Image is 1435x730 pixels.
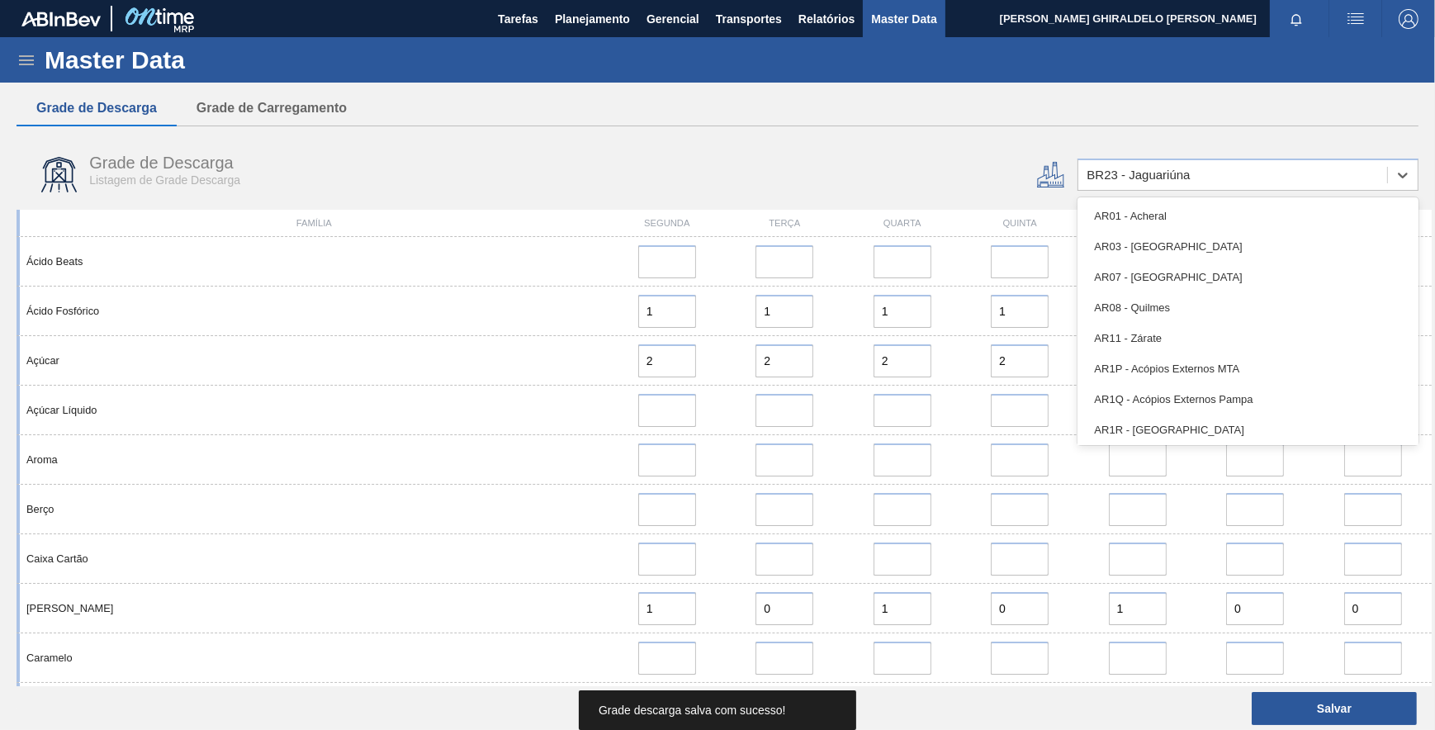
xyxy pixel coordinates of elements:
button: Grade de Descarga [17,91,177,126]
div: Quarta [844,218,961,228]
span: Grade de Descarga [89,154,234,172]
span: Transportes [716,9,782,29]
h1: Master Data [45,50,338,69]
div: AR07 - [GEOGRAPHIC_DATA] [1077,262,1418,292]
span: Planejamento [555,9,630,29]
div: Família [20,218,609,228]
img: TNhmsLtSVTkK8tSr43FrP2fwEKptu5GPRR3wAAAABJRU5ErkJggg== [21,12,101,26]
button: Grade de Carregamento [177,91,367,126]
div: AR11 - Zárate [1077,323,1418,353]
div: AR1R - [GEOGRAPHIC_DATA] [1077,415,1418,445]
div: Açúcar Líquido [20,404,609,416]
span: Gerencial [646,9,699,29]
div: AR08 - Quilmes [1077,292,1418,323]
button: Notificações [1270,7,1323,31]
span: Tarefas [498,9,538,29]
img: Logout [1399,9,1418,29]
div: AR03 - [GEOGRAPHIC_DATA] [1077,231,1418,262]
div: Ácido Beats [20,255,609,268]
div: [PERSON_NAME] [20,602,609,614]
span: Grade descarga salva com sucesso! [599,704,785,717]
div: Berço [20,503,609,515]
span: Relatórios [798,9,855,29]
div: Terça [726,218,843,228]
button: Salvar [1252,692,1417,725]
div: Açúcar [20,354,609,367]
div: Aroma [20,453,609,466]
span: Listagem de Grade Descarga [89,173,240,187]
div: BR23 - Jaguariúna [1087,168,1190,182]
div: Ácido Fosfórico [20,305,609,317]
img: userActions [1346,9,1366,29]
div: Caixa Cartão [20,552,609,565]
div: AR1Q - Acópios Externos Pampa [1077,384,1418,415]
span: Master Data [871,9,936,29]
div: AR01 - Acheral [1077,201,1418,231]
div: Caramelo [20,652,609,664]
div: Segunda [609,218,726,228]
div: AR1P - Acópios Externos MTA [1077,353,1418,384]
div: Quinta [961,218,1078,228]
